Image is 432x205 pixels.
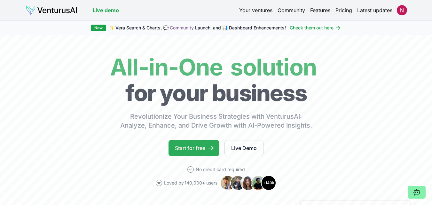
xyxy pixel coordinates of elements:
[397,5,407,15] img: ACg8ocJ6tUZ5VtwRjeHbyZ3YOfwUzDEPmm-2EuksI2cR57zYsoPbPg=s96-c
[357,6,392,14] a: Latest updates
[335,6,352,14] a: Pricing
[239,6,272,14] a: Your ventures
[91,25,106,31] div: New
[310,6,330,14] a: Features
[26,5,77,15] img: logo
[170,25,194,30] a: Community
[240,175,256,191] img: Avatar 3
[230,175,246,191] img: Avatar 2
[109,25,286,31] span: ✨ Vera Search & Charts, 💬 Launch, and 📊 Dashboard Enhancements!
[290,25,341,31] a: Check them out here
[93,6,119,14] a: Live demo
[251,175,266,191] img: Avatar 4
[224,140,263,156] a: Live Demo
[278,6,305,14] a: Community
[169,140,219,156] a: Start for free
[220,175,235,191] img: Avatar 1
